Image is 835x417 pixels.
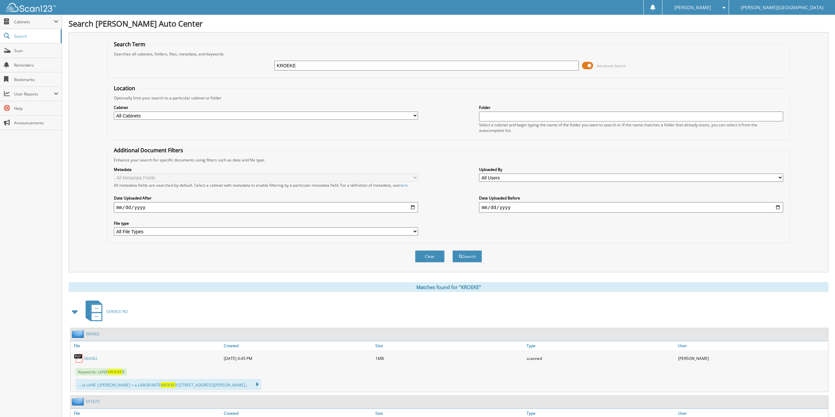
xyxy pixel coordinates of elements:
[415,250,445,262] button: Clear
[82,299,128,324] a: SERVICE RO
[14,106,58,111] span: Help
[677,352,828,365] div: [PERSON_NAME]
[111,51,786,57] div: Searches all cabinets, folders, files, metadata, and keywords
[111,85,138,92] legend: Location
[399,182,408,188] a: here
[161,382,175,388] span: KROEKE
[108,369,122,375] span: KROEKE
[597,63,626,68] span: Advanced Search
[72,330,86,338] img: folder2.png
[114,105,418,110] label: Cabinet
[114,182,418,188] div: All metadata fields are searched by default. Select a cabinet with metadata to enable filtering b...
[222,352,374,365] div: [DATE] 4:45 PM
[71,341,222,350] a: File
[741,6,824,10] span: [PERSON_NAME][GEOGRAPHIC_DATA]
[86,331,99,337] a: 564362
[111,157,786,163] div: Enhance your search for specific documents using filters such as date and file type.
[674,6,711,10] span: [PERSON_NAME]
[222,341,374,350] a: Created
[14,120,58,126] span: Announcements
[14,48,58,53] span: Scan
[72,397,86,406] img: folder2.png
[525,341,677,350] a: Type
[7,3,56,12] img: scan123-logo-white.svg
[75,379,261,390] div: ... ie LANE ) [PERSON_NAME] = a LABOR RATE R [STREET_ADDRESS][PERSON_NAME]...
[114,195,418,201] label: Date Uploaded After
[374,352,525,365] div: 1MB
[677,341,828,350] a: User
[114,202,418,213] input: start
[14,62,58,68] span: Reminders
[114,220,418,226] label: File type
[86,399,99,404] a: 551673
[84,356,97,361] a: 564362
[479,202,783,213] input: end
[111,95,786,101] div: Optionally limit your search to a particular cabinet or folder
[525,352,677,365] div: scanned
[479,122,783,133] div: Select a cabinet and begin typing the name of the folder you want to search in. If the name match...
[69,18,828,29] h1: Search [PERSON_NAME] Auto Center
[479,195,783,201] label: Date Uploaded Before
[114,167,418,172] label: Metadata
[374,341,525,350] a: Size
[111,147,186,154] legend: Additional Document Filters
[479,105,783,110] label: Folder
[479,167,783,172] label: Uploaded By
[69,282,828,292] div: Matches found for "KROEKE"
[14,77,58,82] span: Bookmarks
[452,250,482,262] button: Search
[111,41,149,48] legend: Search Term
[14,33,57,39] span: Search
[106,309,128,314] span: SERVICE RO
[75,368,127,376] span: Keywords: LANE R
[14,19,54,25] span: Cabinets
[14,91,54,97] span: User Reports
[74,353,84,363] img: PDF.png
